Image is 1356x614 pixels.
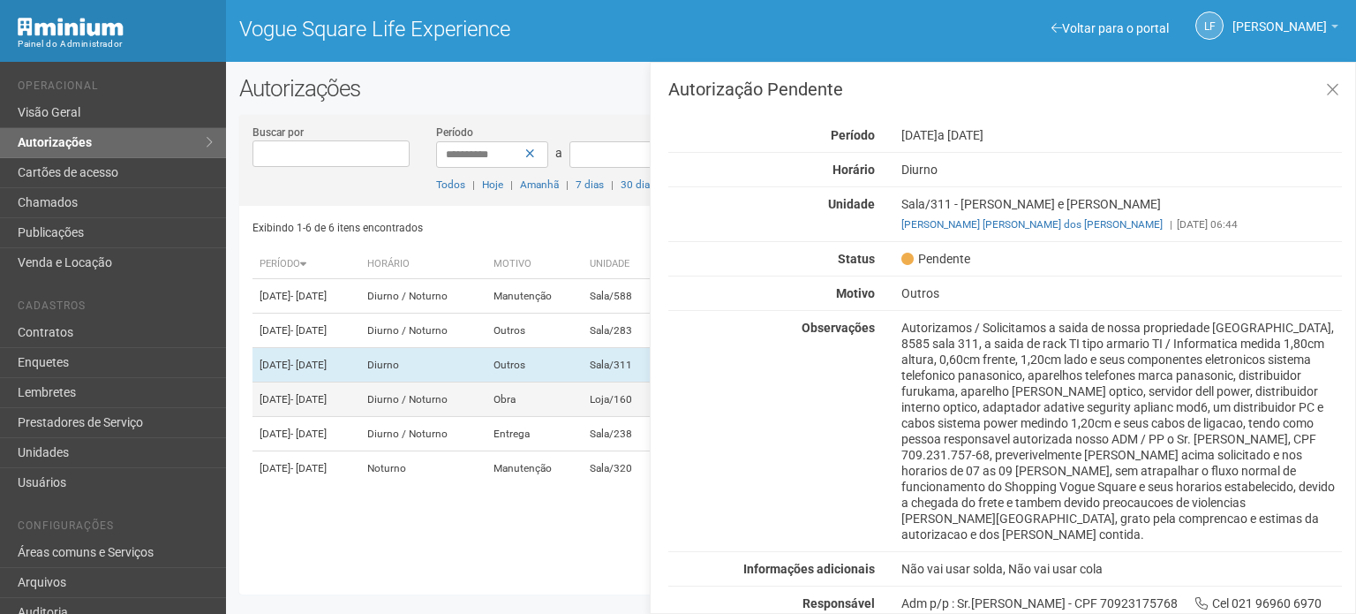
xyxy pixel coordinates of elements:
[1051,21,1169,35] a: Voltar para o portal
[290,428,327,440] span: - [DATE]
[18,36,213,52] div: Painel do Administrador
[252,348,360,383] td: [DATE]
[901,218,1163,231] a: [PERSON_NAME] [PERSON_NAME] dos [PERSON_NAME]
[888,196,1355,232] div: Sala/311 - [PERSON_NAME] e [PERSON_NAME]
[1170,218,1172,231] span: |
[252,279,360,314] td: [DATE]
[802,596,875,610] strong: Responsável
[938,128,983,142] span: a [DATE]
[520,178,559,191] a: Amanhã
[1195,11,1224,40] a: LF
[836,286,875,300] strong: Motivo
[583,348,658,383] td: Sala/311
[486,451,583,486] td: Manutenção
[360,348,486,383] td: Diurno
[838,252,875,266] strong: Status
[239,75,1343,102] h2: Autorizações
[360,383,486,417] td: Diurno / Noturno
[486,348,583,383] td: Outros
[583,451,658,486] td: Sala/320
[486,314,583,348] td: Outros
[239,18,778,41] h1: Vogue Square Life Experience
[576,178,604,191] a: 7 dias
[252,314,360,348] td: [DATE]
[360,250,486,279] th: Horário
[18,18,124,36] img: Minium
[252,250,360,279] th: Período
[668,80,1342,98] h3: Autorização Pendente
[583,279,658,314] td: Sala/588
[360,314,486,348] td: Diurno / Noturno
[583,417,658,451] td: Sala/238
[360,279,486,314] td: Diurno / Noturno
[472,178,475,191] span: |
[888,162,1355,178] div: Diurno
[18,519,213,538] li: Configurações
[486,383,583,417] td: Obra
[611,178,614,191] span: |
[802,321,875,335] strong: Observações
[510,178,513,191] span: |
[832,163,875,177] strong: Horário
[583,250,658,279] th: Unidade
[743,562,875,576] strong: Informações adicionais
[566,178,569,191] span: |
[252,417,360,451] td: [DATE]
[290,462,327,474] span: - [DATE]
[436,178,465,191] a: Todos
[360,417,486,451] td: Diurno / Noturno
[888,127,1355,143] div: [DATE]
[831,128,875,142] strong: Período
[1232,3,1327,34] span: Letícia Florim
[290,393,327,406] span: - [DATE]
[555,146,562,160] span: a
[888,320,1355,542] div: Autorizamos / Solicitamos a saida de nossa propriedade [GEOGRAPHIC_DATA], 8585 sala 311, a saida ...
[252,215,787,241] div: Exibindo 1-6 de 6 itens encontrados
[18,299,213,318] li: Cadastros
[252,125,304,140] label: Buscar por
[888,595,1355,611] div: Adm p/p : Sr.[PERSON_NAME] - CPF 70923175768 Cel 021 96960 6970
[486,250,583,279] th: Motivo
[486,279,583,314] td: Manutenção
[1232,22,1338,36] a: [PERSON_NAME]
[436,125,473,140] label: Período
[18,80,213,98] li: Operacional
[888,561,1355,577] div: Não vai usar solda, Não vai usar cola
[252,451,360,486] td: [DATE]
[486,417,583,451] td: Entrega
[901,251,970,267] span: Pendente
[290,324,327,337] span: - [DATE]
[901,216,1342,232] div: [DATE] 06:44
[290,359,327,371] span: - [DATE]
[482,178,503,191] a: Hoje
[290,290,327,302] span: - [DATE]
[252,383,360,417] td: [DATE]
[828,197,875,211] strong: Unidade
[583,314,658,348] td: Sala/283
[583,383,658,417] td: Loja/160
[888,285,1355,301] div: Outros
[621,178,655,191] a: 30 dias
[360,451,486,486] td: Noturno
